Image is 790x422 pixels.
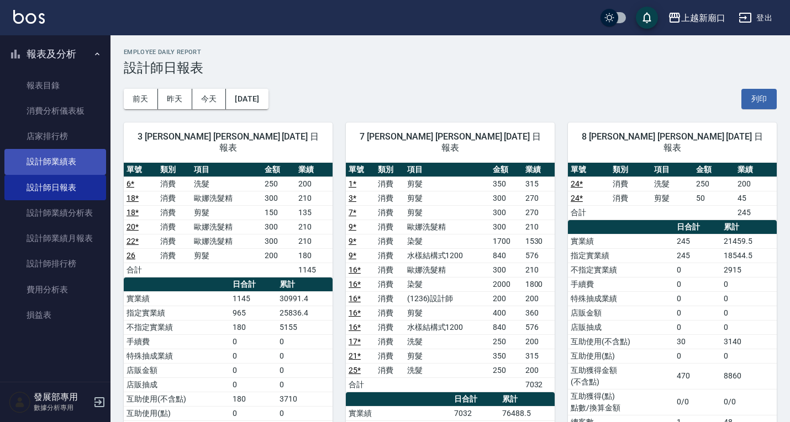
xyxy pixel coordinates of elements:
td: 實業績 [124,291,230,306]
td: 1800 [523,277,555,291]
td: 0/0 [721,389,777,415]
td: 指定實業績 [124,306,230,320]
td: 300 [490,205,522,220]
td: 2915 [721,263,777,277]
td: 歐娜洗髮精 [404,220,491,234]
td: 180 [230,392,277,406]
td: 特殊抽成業績 [124,349,230,363]
a: 損益表 [4,302,106,328]
button: save [636,7,658,29]
td: 0 [721,291,777,306]
td: 合計 [346,377,375,392]
span: 8 [PERSON_NAME] [PERSON_NAME] [DATE] 日報表 [581,131,763,153]
td: 0 [230,349,277,363]
td: 210 [296,234,333,248]
td: 特殊抽成業績 [568,291,674,306]
th: 金額 [262,163,296,177]
td: 250 [490,363,522,377]
td: 0 [721,277,777,291]
td: 300 [490,220,522,234]
table: a dense table [568,163,777,220]
td: 210 [296,191,333,205]
td: 210 [523,220,555,234]
th: 日合計 [451,392,499,407]
table: a dense table [124,163,333,277]
td: 消費 [375,334,404,349]
td: 1530 [523,234,555,248]
a: 設計師排行榜 [4,251,106,276]
td: 0 [230,406,277,420]
td: 0 [721,349,777,363]
td: 消費 [157,177,191,191]
td: 0 [230,334,277,349]
td: 200 [296,177,333,191]
td: 0 [674,349,721,363]
td: 消費 [375,263,404,277]
a: 26 [127,251,135,260]
th: 金額 [693,163,735,177]
th: 單號 [124,163,157,177]
td: 840 [490,248,522,263]
td: 剪髮 [404,177,491,191]
td: 合計 [124,263,157,277]
td: 消費 [375,248,404,263]
button: 登出 [734,8,777,28]
td: 0 [721,306,777,320]
td: 洗髮 [651,177,693,191]
td: 0 [674,291,721,306]
td: 店販金額 [568,306,674,320]
td: 2000 [490,277,522,291]
th: 類別 [375,163,404,177]
h2: Employee Daily Report [124,49,777,56]
td: 指定實業績 [568,248,674,263]
button: 昨天 [158,89,192,109]
td: 0 [277,349,333,363]
button: [DATE] [226,89,268,109]
th: 項目 [404,163,491,177]
td: 染髮 [404,234,491,248]
td: 消費 [157,220,191,234]
td: 840 [490,320,522,334]
td: 0 [277,363,333,377]
button: 列印 [741,89,777,109]
td: 剪髮 [404,349,491,363]
img: Person [9,391,31,413]
td: 1145 [296,263,333,277]
td: 0 [721,320,777,334]
td: 245 [735,205,777,220]
td: 5155 [277,320,333,334]
td: 315 [523,177,555,191]
td: 470 [674,363,721,389]
td: 0 [230,377,277,392]
td: 互助使用(點) [124,406,230,420]
th: 業績 [735,163,777,177]
td: 合計 [568,205,610,220]
td: 剪髮 [191,205,262,220]
td: 消費 [375,220,404,234]
button: 今天 [192,89,227,109]
td: 25836.4 [277,306,333,320]
td: 45 [735,191,777,205]
td: 歐娜洗髮精 [404,263,491,277]
td: 7032 [451,406,499,420]
td: 180 [296,248,333,263]
img: Logo [13,10,45,24]
td: 消費 [157,234,191,248]
td: 歐娜洗髮精 [191,191,262,205]
td: 300 [490,263,522,277]
a: 店家排行榜 [4,124,106,149]
td: 200 [523,291,555,306]
td: 30991.4 [277,291,333,306]
h3: 設計師日報表 [124,60,777,76]
td: 歐娜洗髮精 [191,220,262,234]
td: 300 [262,220,296,234]
td: 消費 [375,234,404,248]
td: 576 [523,320,555,334]
div: 上越新廟口 [681,11,725,25]
td: 0 [674,306,721,320]
td: 消費 [375,291,404,306]
td: 消費 [375,363,404,377]
th: 業績 [296,163,333,177]
th: 項目 [651,163,693,177]
td: 270 [523,191,555,205]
